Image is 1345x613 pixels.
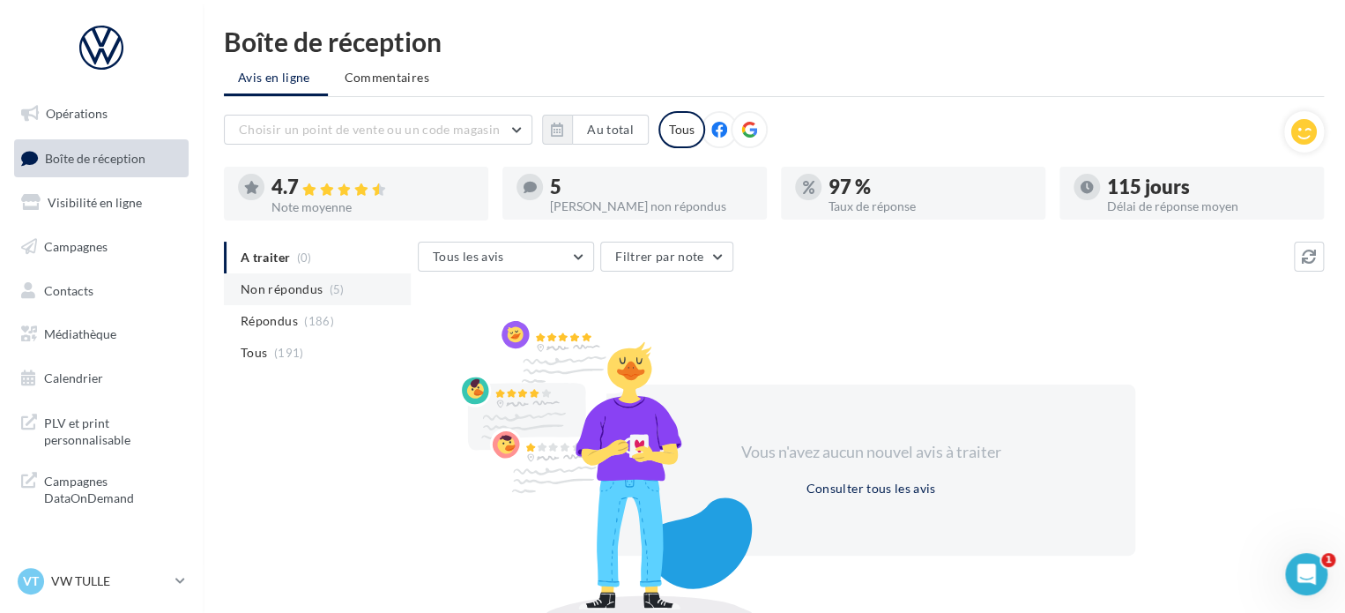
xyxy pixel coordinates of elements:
[799,478,942,499] button: Consulter tous les avis
[550,200,753,213] div: [PERSON_NAME] non répondus
[658,111,705,148] div: Tous
[542,115,649,145] button: Au total
[44,282,93,297] span: Contacts
[1107,200,1310,213] div: Délai de réponse moyen
[23,572,39,590] span: VT
[829,200,1031,213] div: Taux de réponse
[11,139,192,177] a: Boîte de réception
[44,326,116,341] span: Médiathèque
[224,28,1324,55] div: Boîte de réception
[271,201,474,213] div: Note moyenne
[1107,177,1310,197] div: 115 jours
[829,177,1031,197] div: 97 %
[600,242,733,272] button: Filtrer par note
[572,115,649,145] button: Au total
[51,572,168,590] p: VW TULLE
[14,564,189,598] a: VT VW TULLE
[46,106,108,121] span: Opérations
[345,69,429,86] span: Commentaires
[11,184,192,221] a: Visibilité en ligne
[241,312,298,330] span: Répondus
[45,150,145,165] span: Boîte de réception
[11,404,192,456] a: PLV et print personnalisable
[44,411,182,449] span: PLV et print personnalisable
[241,280,323,298] span: Non répondus
[11,228,192,265] a: Campagnes
[48,195,142,210] span: Visibilité en ligne
[224,115,532,145] button: Choisir un point de vente ou un code magasin
[433,249,504,264] span: Tous les avis
[1321,553,1335,567] span: 1
[418,242,594,272] button: Tous les avis
[271,177,474,198] div: 4.7
[330,282,345,296] span: (5)
[304,314,334,328] span: (186)
[719,441,1022,464] div: Vous n'avez aucun nouvel avis à traiter
[274,346,304,360] span: (191)
[1285,553,1327,595] iframe: Intercom live chat
[44,370,103,385] span: Calendrier
[550,177,753,197] div: 5
[11,462,192,514] a: Campagnes DataOnDemand
[241,344,267,362] span: Tous
[11,316,192,353] a: Médiathèque
[11,95,192,132] a: Opérations
[44,469,182,507] span: Campagnes DataOnDemand
[239,122,500,137] span: Choisir un point de vente ou un code magasin
[44,239,108,254] span: Campagnes
[11,273,192,310] a: Contacts
[11,360,192,397] a: Calendrier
